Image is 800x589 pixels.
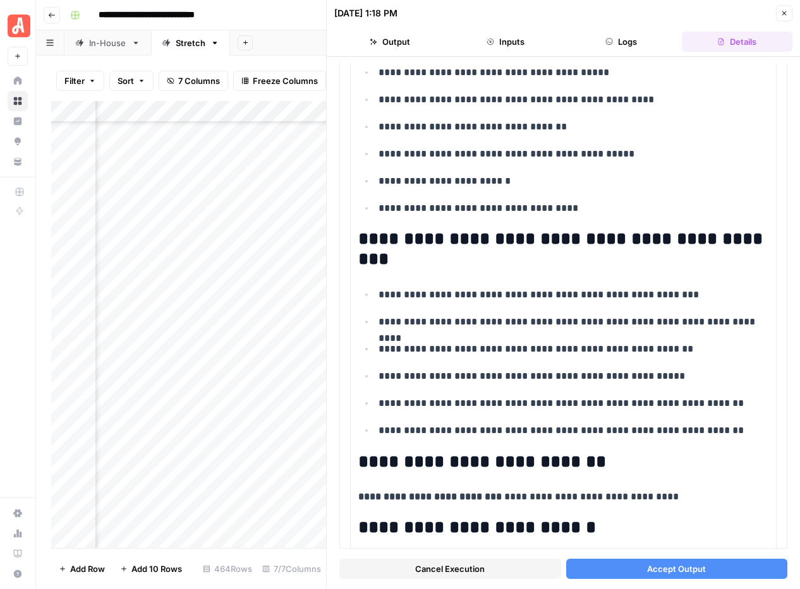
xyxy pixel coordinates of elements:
div: 464 Rows [198,559,257,579]
button: Add Row [51,559,112,579]
button: Filter [56,71,104,91]
a: Your Data [8,152,28,172]
span: Sort [118,74,134,87]
button: Help + Support [8,564,28,584]
a: Browse [8,91,28,111]
a: Usage [8,523,28,544]
button: Add 10 Rows [112,559,190,579]
div: Stretch [176,37,205,49]
button: Freeze Columns [233,71,326,91]
button: Workspace: Angi [8,10,28,42]
button: Details [682,32,792,52]
img: Angi Logo [8,15,30,37]
div: [DATE] 1:18 PM [334,7,397,20]
a: Opportunities [8,131,28,152]
a: Settings [8,503,28,523]
button: Inputs [450,32,561,52]
span: 7 Columns [178,74,220,87]
button: Sort [109,71,154,91]
span: Freeze Columns [253,74,318,87]
button: Accept Output [566,559,788,579]
button: Output [334,32,445,52]
button: Cancel Execution [339,559,561,579]
a: Learning Hub [8,544,28,564]
span: Add 10 Rows [131,562,182,575]
div: 7/7 Columns [257,559,326,579]
span: Add Row [70,562,105,575]
a: Stretch [151,30,230,56]
span: Filter [64,74,85,87]
a: Insights [8,111,28,131]
div: In-House [89,37,126,49]
span: Accept Output [647,562,706,575]
a: Home [8,71,28,91]
button: 7 Columns [159,71,228,91]
a: In-House [64,30,151,56]
button: Logs [566,32,677,52]
span: Cancel Execution [415,562,485,575]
